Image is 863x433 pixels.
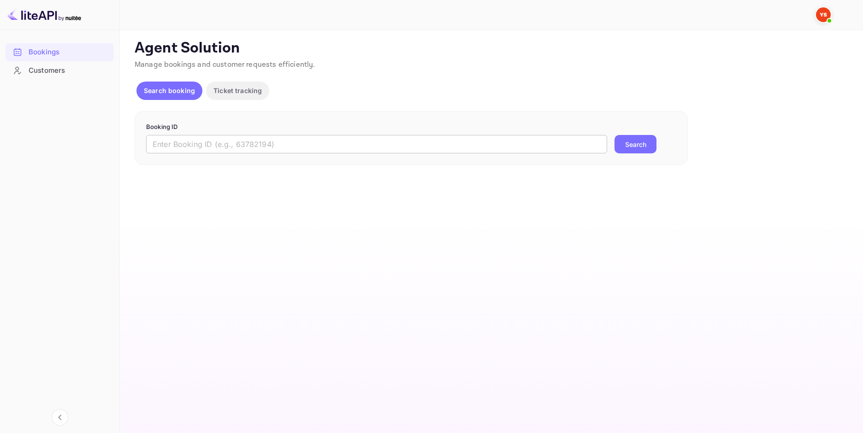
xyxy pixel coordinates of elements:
p: Agent Solution [135,39,846,58]
p: Ticket tracking [213,86,262,95]
p: Search booking [144,86,195,95]
img: LiteAPI logo [7,7,81,22]
div: Customers [6,62,114,80]
p: Booking ID [146,123,676,132]
button: Collapse navigation [52,409,68,426]
a: Customers [6,62,114,79]
input: Enter Booking ID (e.g., 63782194) [146,135,607,153]
span: Manage bookings and customer requests efficiently. [135,60,315,70]
a: Bookings [6,43,114,60]
div: Bookings [29,47,109,58]
button: Search [615,135,656,153]
div: Customers [29,65,109,76]
img: Yandex Support [816,7,831,22]
div: Bookings [6,43,114,61]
